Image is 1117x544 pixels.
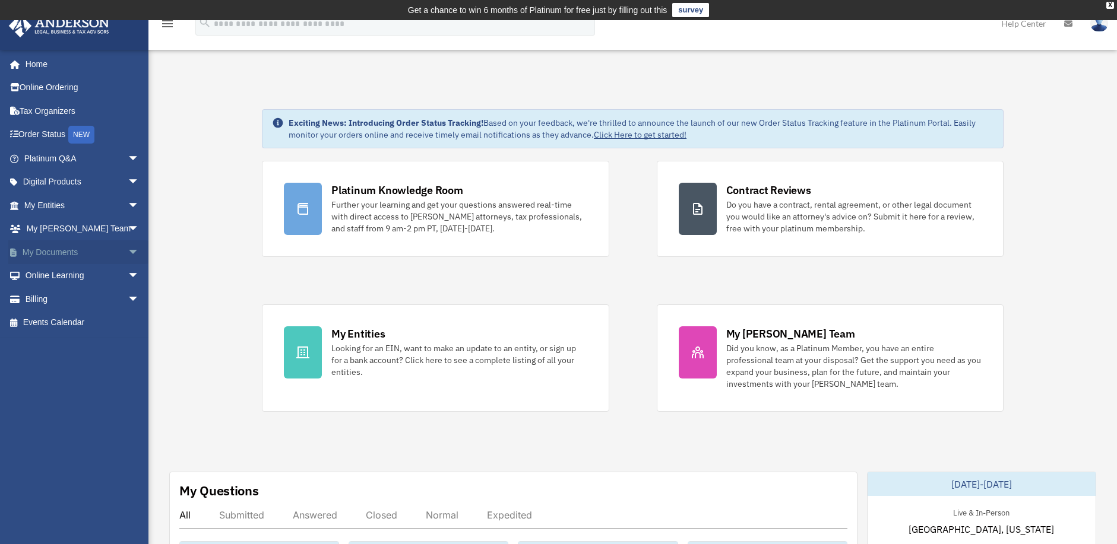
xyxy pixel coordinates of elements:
[331,199,587,234] div: Further your learning and get your questions answered real-time with direct access to [PERSON_NAM...
[128,217,151,241] span: arrow_drop_down
[179,482,259,500] div: My Questions
[160,21,175,31] a: menu
[128,287,151,311] span: arrow_drop_down
[331,183,463,198] div: Platinum Knowledge Room
[8,123,157,147] a: Order StatusNEW
[672,3,709,17] a: survey
[8,240,157,264] a: My Documentsarrow_drop_down
[8,311,157,335] a: Events Calendar
[8,170,157,194] a: Digital Productsarrow_drop_down
[657,161,1004,257] a: Contract Reviews Do you have a contract, rental agreement, or other legal document you would like...
[8,76,157,100] a: Online Ordering
[128,193,151,218] span: arrow_drop_down
[8,264,157,288] a: Online Learningarrow_drop_down
[726,326,855,341] div: My [PERSON_NAME] Team
[289,117,993,141] div: Based on your feedback, we're thrilled to announce the launch of our new Order Status Tracking fe...
[8,287,157,311] a: Billingarrow_drop_down
[366,509,397,521] div: Closed
[8,193,157,217] a: My Entitiesarrow_drop_down
[293,509,337,521] div: Answered
[128,170,151,195] span: arrow_drop_down
[487,509,532,521] div: Expedited
[909,522,1054,536] span: [GEOGRAPHIC_DATA], [US_STATE]
[128,147,151,171] span: arrow_drop_down
[1090,15,1108,32] img: User Pic
[331,342,587,378] div: Looking for an EIN, want to make an update to an entity, or sign up for a bank account? Click her...
[426,509,458,521] div: Normal
[8,99,157,123] a: Tax Organizers
[331,326,385,341] div: My Entities
[726,342,982,390] div: Did you know, as a Platinum Member, you have an entire professional team at your disposal? Get th...
[198,16,211,29] i: search
[8,217,157,241] a: My [PERSON_NAME] Teamarrow_drop_down
[128,264,151,288] span: arrow_drop_down
[594,129,686,140] a: Click Here to get started!
[726,199,982,234] div: Do you have a contract, rental agreement, or other legal document you would like an attorney's ad...
[1106,2,1114,9] div: close
[262,161,609,257] a: Platinum Knowledge Room Further your learning and get your questions answered real-time with dire...
[262,304,609,412] a: My Entities Looking for an EIN, want to make an update to an entity, or sign up for a bank accoun...
[160,17,175,31] i: menu
[289,117,483,128] strong: Exciting News: Introducing Order Status Tracking!
[657,304,1004,412] a: My [PERSON_NAME] Team Did you know, as a Platinum Member, you have an entire professional team at...
[726,183,811,198] div: Contract Reviews
[128,240,151,265] span: arrow_drop_down
[868,472,1096,496] div: [DATE]-[DATE]
[8,52,151,76] a: Home
[5,14,113,37] img: Anderson Advisors Platinum Portal
[944,505,1019,518] div: Live & In-Person
[179,509,191,521] div: All
[68,126,94,144] div: NEW
[408,3,667,17] div: Get a chance to win 6 months of Platinum for free just by filling out this
[219,509,264,521] div: Submitted
[8,147,157,170] a: Platinum Q&Aarrow_drop_down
